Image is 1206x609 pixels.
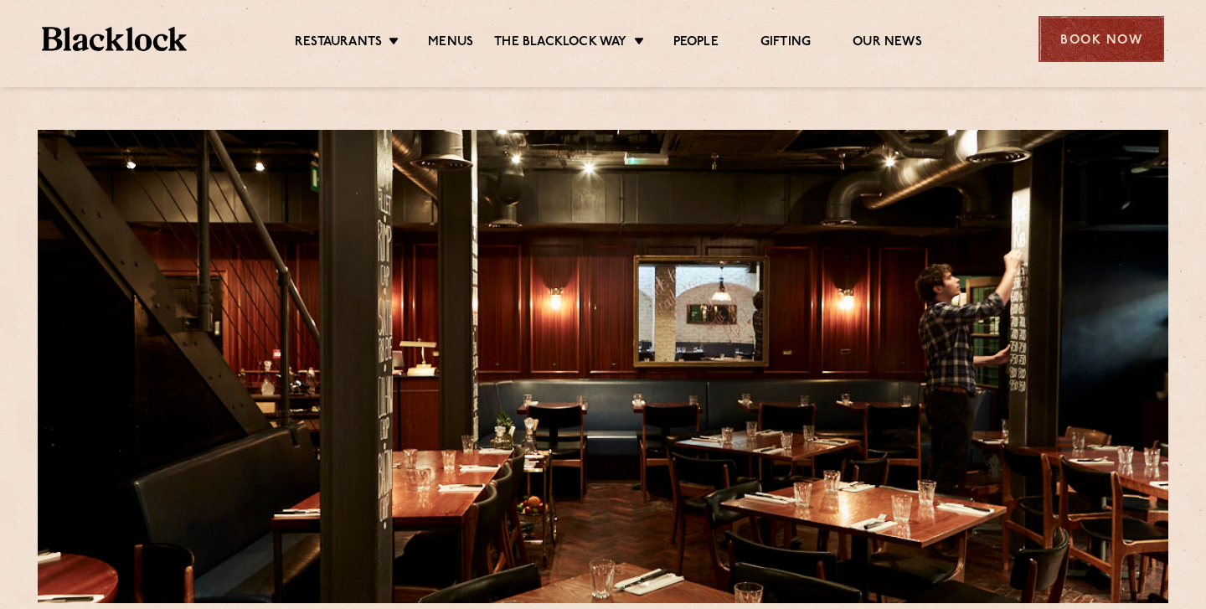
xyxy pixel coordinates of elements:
[853,34,922,53] a: Our News
[428,34,473,53] a: Menus
[673,34,719,53] a: People
[760,34,811,53] a: Gifting
[494,34,626,53] a: The Blacklock Way
[295,34,382,53] a: Restaurants
[42,27,187,51] img: BL_Textured_Logo-footer-cropped.svg
[1038,16,1164,62] div: Book Now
